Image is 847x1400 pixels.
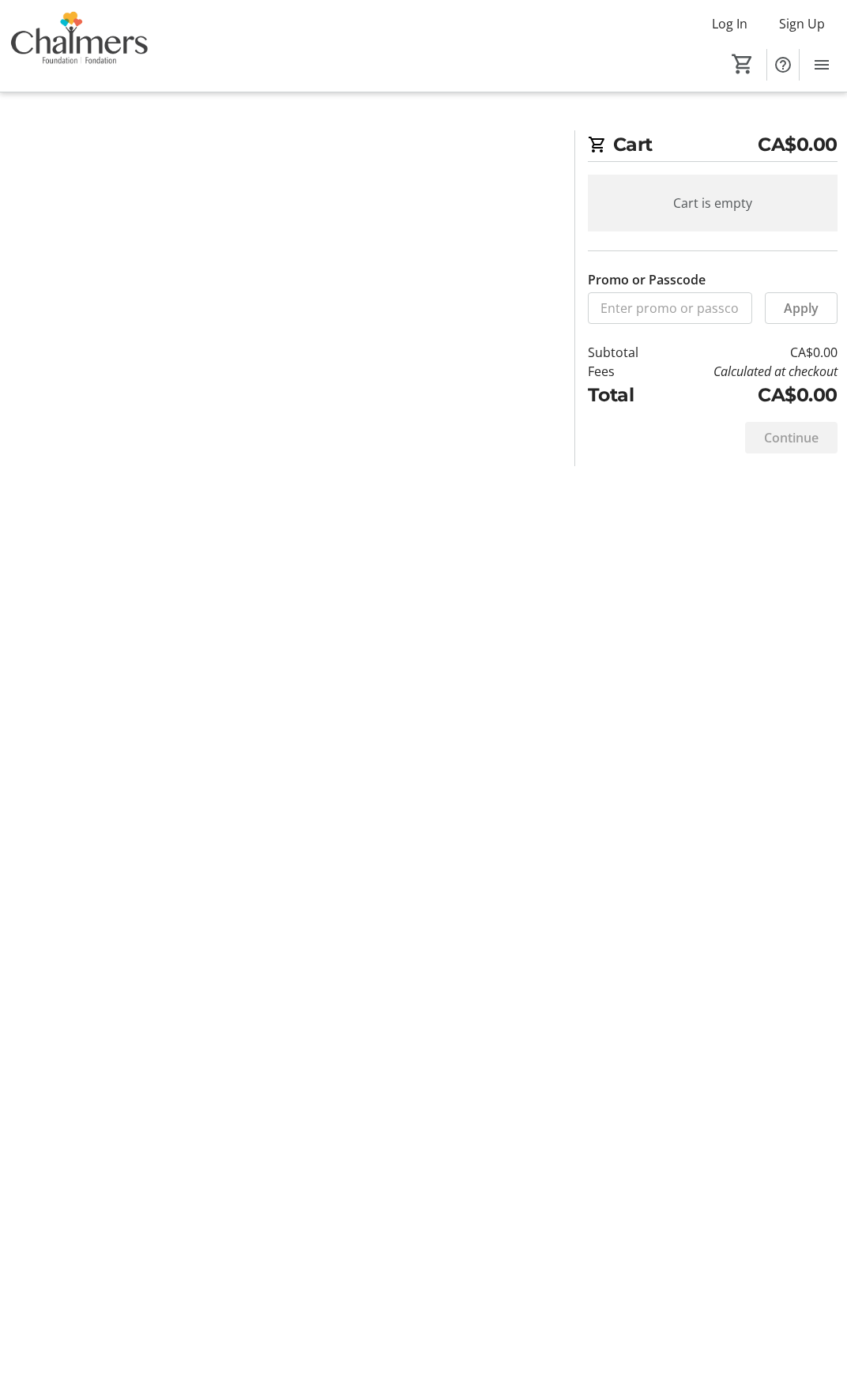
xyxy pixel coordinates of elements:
[588,292,753,324] input: Enter promo or passcode
[766,11,838,36] button: Sign Up
[758,130,838,158] span: CA$0.00
[9,6,150,85] img: Chalmers Foundation's Logo
[588,270,706,289] label: Promo or Passcode
[806,49,838,81] button: Menu
[588,343,661,362] td: Subtotal
[588,362,661,381] td: Fees
[588,381,661,408] td: Total
[588,130,838,162] h2: Cart
[779,14,825,33] span: Sign Up
[784,299,819,318] span: Apply
[660,343,838,362] td: CA$0.00
[767,49,799,81] button: Help
[588,175,838,231] div: Cart is empty
[699,11,760,36] button: Log In
[660,381,838,408] td: CA$0.00
[712,14,747,33] span: Log In
[728,50,757,78] button: Cart
[660,362,838,381] td: Calculated at checkout
[765,292,838,324] button: Apply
